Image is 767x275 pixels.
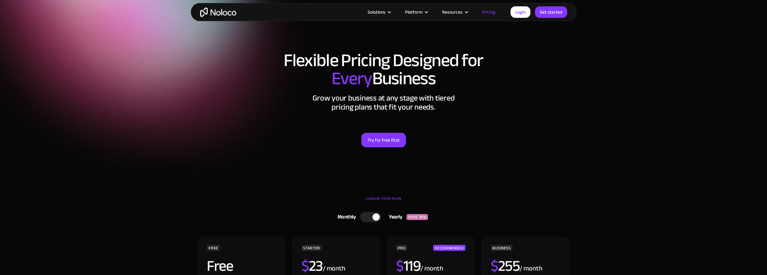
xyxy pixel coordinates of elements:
a: Pricing [475,8,503,16]
div: / month [520,264,542,273]
h2: 255 [491,258,520,273]
h2: Free [207,258,233,273]
div: Solutions [360,8,398,16]
div: Monthly [330,213,360,222]
div: / month [420,264,443,273]
a: Login [511,6,530,18]
a: Get started [535,6,567,18]
div: Yearly [381,213,407,222]
div: FREE [207,245,220,251]
div: RECOMMENDED [433,245,465,251]
div: Solutions [368,8,385,16]
div: PRO [396,245,407,251]
a: home [200,8,236,17]
h2: 119 [396,258,420,273]
a: Try for free first [361,133,406,147]
h2: Grow your business at any stage with tiered pricing plans that fit your needs. [197,94,571,112]
div: Resources [442,8,463,16]
div: BUSINESS [491,245,512,251]
div: Resources [435,8,475,16]
div: Platform [405,8,423,16]
div: STARTER [301,245,322,251]
div: / month [323,264,345,273]
span: Every [332,62,372,95]
div: CHOOSE YOUR PLAN [197,194,571,209]
div: Platform [398,8,435,16]
h1: Flexible Pricing Designed for Business [197,51,571,88]
h2: 23 [301,258,323,273]
div: SAVE 20% [407,214,428,220]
